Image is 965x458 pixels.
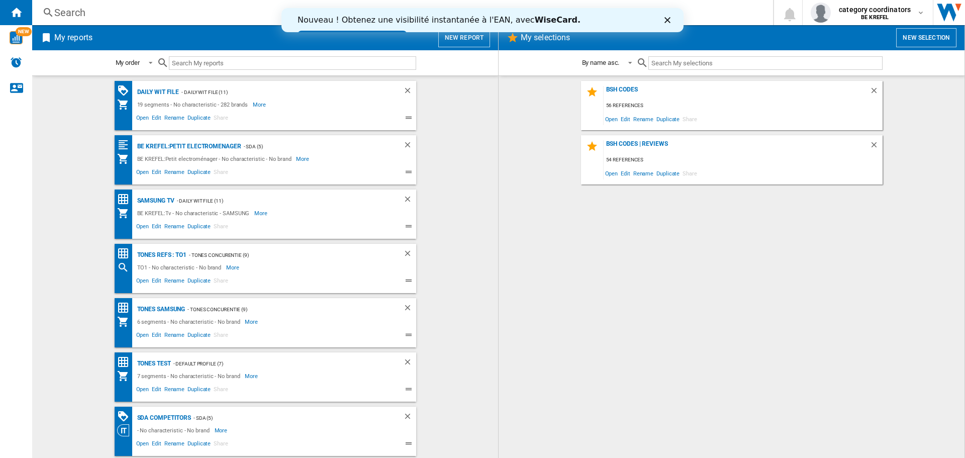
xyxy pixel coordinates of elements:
[604,140,870,154] div: BSH codes | Reviews
[619,166,632,180] span: Edit
[117,207,135,219] div: My Assortment
[117,410,135,423] div: PROMOTIONS Matrix
[117,302,135,314] div: Price Matrix
[135,113,151,125] span: Open
[681,112,699,126] span: Share
[185,303,382,316] div: - Tones concurentie (9)
[241,140,383,153] div: - SDA (5)
[254,207,269,219] span: More
[117,370,135,382] div: My Assortment
[135,357,171,370] div: Tones test
[117,193,135,206] div: Price Matrix
[179,86,382,99] div: - Daily WIT File (11)
[212,276,230,288] span: Share
[839,5,911,15] span: category coordinators
[150,113,163,125] span: Edit
[604,166,620,180] span: Open
[186,167,212,179] span: Duplicate
[186,222,212,234] span: Duplicate
[632,112,655,126] span: Rename
[163,222,186,234] span: Rename
[163,385,186,397] span: Rename
[632,166,655,180] span: Rename
[681,166,699,180] span: Share
[117,139,135,151] div: Quartiles grid
[135,207,255,219] div: BE KREFEL:Tv - No characteristic - SAMSUNG
[212,113,230,125] span: Share
[186,330,212,342] span: Duplicate
[582,59,620,66] div: By name asc.
[135,424,215,436] div: - No characteristic - No brand
[655,166,681,180] span: Duplicate
[245,370,259,382] span: More
[604,154,883,166] div: 54 references
[135,195,174,207] div: Samsung TV
[296,153,311,165] span: More
[403,303,416,316] div: Delete
[212,439,230,451] span: Share
[212,222,230,234] span: Share
[150,167,163,179] span: Edit
[117,424,135,436] div: Category View
[245,316,259,328] span: More
[163,276,186,288] span: Rename
[648,56,882,70] input: Search My selections
[135,385,151,397] span: Open
[619,112,632,126] span: Edit
[135,439,151,451] span: Open
[403,140,416,153] div: Delete
[604,112,620,126] span: Open
[169,56,416,70] input: Search My reports
[281,8,684,32] iframe: Intercom live chat bannière
[135,99,253,111] div: 19 segments - No characteristic - 282 brands
[191,412,382,424] div: - SDA (5)
[226,261,241,273] span: More
[186,276,212,288] span: Duplicate
[117,356,135,369] div: Price Matrix
[150,222,163,234] span: Edit
[604,100,883,112] div: 56 references
[811,3,831,23] img: profile.jpg
[861,14,889,21] b: BE KREFEL
[870,86,883,100] div: Delete
[135,316,245,328] div: 6 segments - No characteristic - No brand
[117,153,135,165] div: My Assortment
[163,330,186,342] span: Rename
[186,385,212,397] span: Duplicate
[253,99,267,111] span: More
[383,9,393,15] div: Fermer
[135,167,151,179] span: Open
[16,27,32,36] span: NEW
[171,357,383,370] div: - Default profile (7)
[135,140,241,153] div: BE KREFEL:Petit electromenager
[117,247,135,260] div: Price Matrix
[135,249,186,261] div: Tones refs : TO1
[150,330,163,342] span: Edit
[403,249,416,261] div: Delete
[135,86,179,99] div: Daily WIT file
[896,28,956,47] button: New selection
[135,303,185,316] div: Tones Samsung
[403,357,416,370] div: Delete
[135,330,151,342] span: Open
[116,59,140,66] div: My order
[212,330,230,342] span: Share
[519,28,572,47] h2: My selections
[186,113,212,125] span: Duplicate
[870,140,883,154] div: Delete
[212,167,230,179] span: Share
[135,370,245,382] div: 7 segments - No characteristic - No brand
[117,84,135,97] div: PROMOTIONS Matrix
[163,167,186,179] span: Rename
[403,195,416,207] div: Delete
[212,385,230,397] span: Share
[186,249,383,261] div: - Tones concurentie (9)
[174,195,383,207] div: - Daily WIT File (11)
[150,439,163,451] span: Edit
[10,56,22,68] img: alerts-logo.svg
[150,276,163,288] span: Edit
[135,276,151,288] span: Open
[117,261,135,273] div: Search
